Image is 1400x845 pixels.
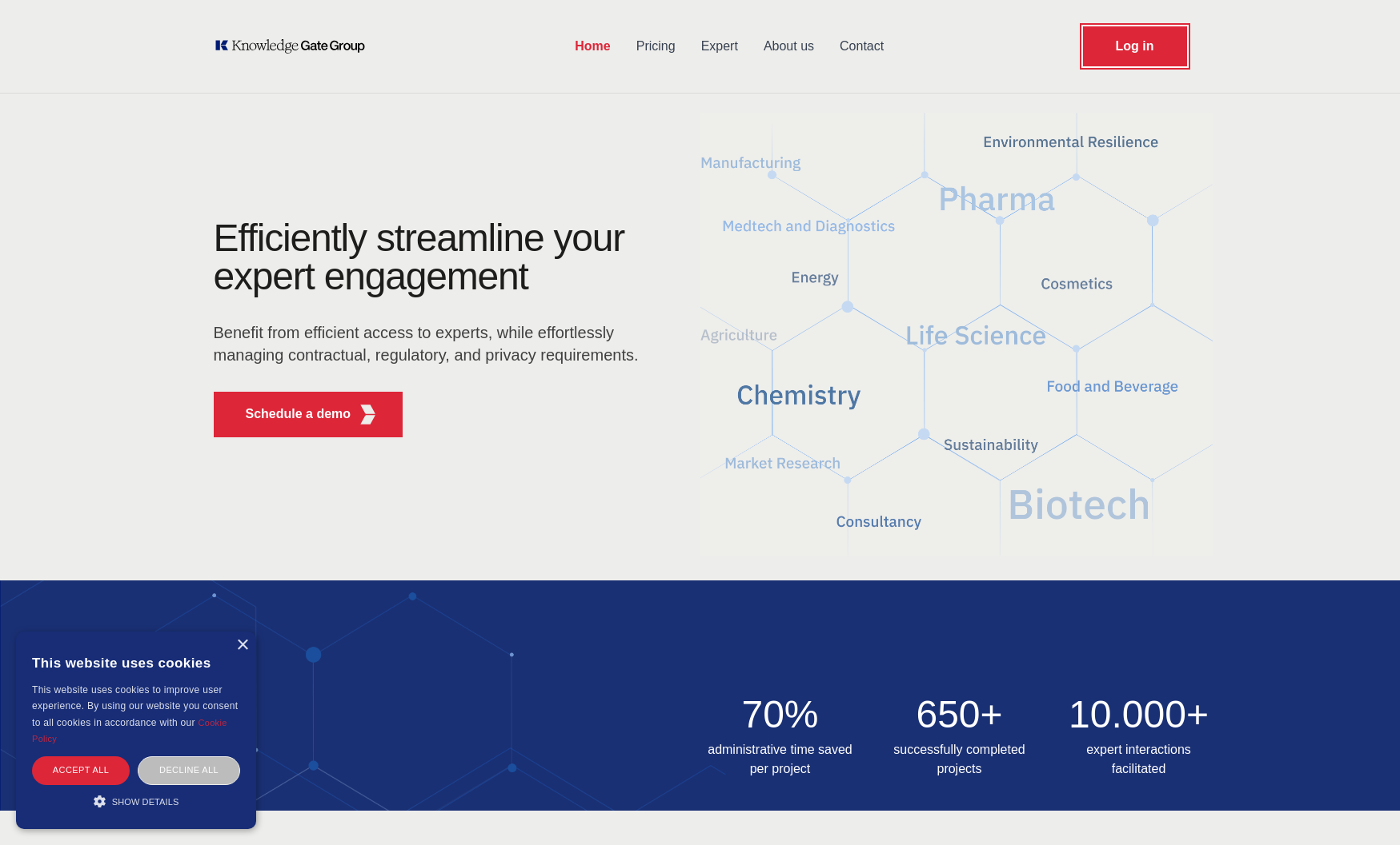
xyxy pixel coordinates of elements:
[32,718,227,743] a: Cookie Policy
[880,740,1040,779] h3: successfully completed projects
[880,696,1040,734] h2: 650+
[1083,26,1187,66] a: Request Demo
[688,26,751,67] a: Expert
[112,797,179,807] span: Show details
[32,644,240,682] div: This website uses cookies
[1059,696,1219,734] h2: 10.000+
[358,405,378,424] img: KGG Fifth Element RED
[214,217,625,297] h1: Efficiently streamline your expert engagement
[32,756,130,784] div: Accept all
[1320,768,1400,845] iframe: Chat Widget
[624,26,688,67] a: Pricing
[236,640,248,652] div: Close
[214,392,403,437] button: Schedule a demoKGG Fifth Element RED
[214,38,376,54] a: KOL Knowledge Platform: Talk to Key External Experts (KEE)
[1059,740,1219,779] h3: expert interactions facilitated
[32,793,240,809] div: Show details
[246,405,351,424] p: Schedule a demo
[751,26,827,67] a: About us
[700,696,860,734] h2: 70%
[700,740,860,779] h3: administrative time saved per project
[562,26,623,67] a: Home
[214,321,649,366] p: Benefit from efficient access to experts, while effortlessly managing contractual, regulatory, an...
[32,684,238,728] span: This website uses cookies to improve user experience. By using our website you consent to all coo...
[700,104,1213,564] img: KGG Fifth Element RED
[827,26,897,67] a: Contact
[138,756,240,784] div: Decline all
